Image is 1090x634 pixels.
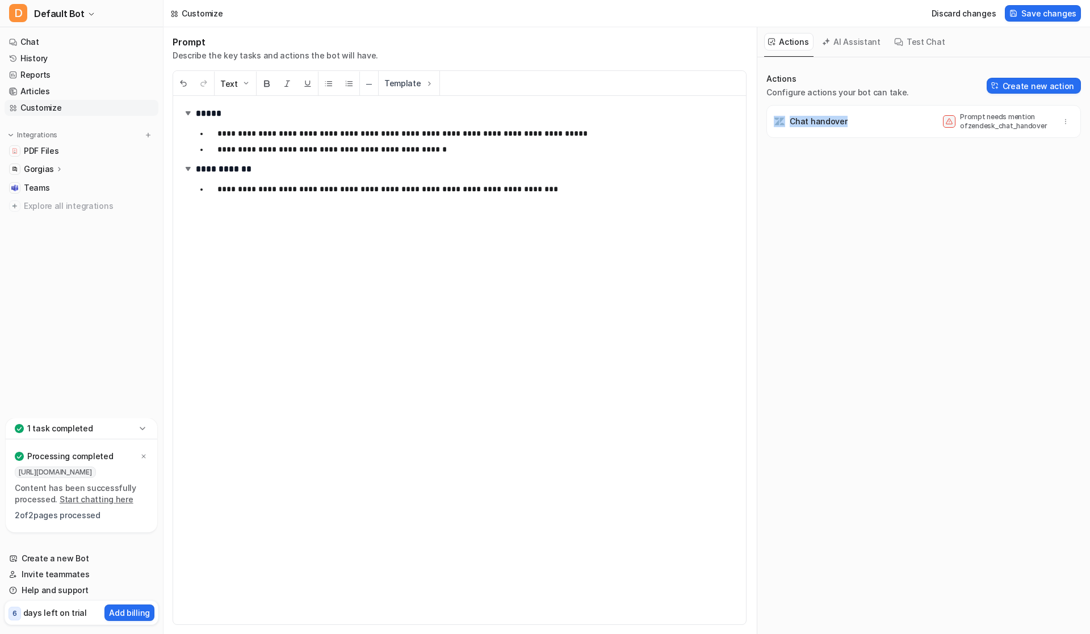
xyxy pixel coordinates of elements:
[173,36,378,48] h1: Prompt
[303,79,312,88] img: Underline
[241,79,250,88] img: Dropdown Down Arrow
[5,198,158,214] a: Explore all integrations
[425,79,434,88] img: Template
[24,145,58,157] span: PDF Files
[173,72,194,96] button: Undo
[23,607,87,619] p: days left on trial
[927,5,1001,22] button: Discard changes
[766,73,909,85] p: Actions
[11,166,18,173] img: Gorgias
[104,604,154,621] button: Add billing
[27,423,93,434] p: 1 task completed
[766,87,909,98] p: Configure actions your bot can take.
[182,7,223,19] div: Customize
[9,200,20,212] img: explore all integrations
[5,180,158,196] a: TeamsTeams
[774,116,785,127] img: Chat handover icon
[1005,5,1081,22] button: Save changes
[182,163,194,174] img: expand-arrow.svg
[194,72,214,96] button: Redo
[5,143,158,159] a: PDF FilesPDF Files
[24,197,154,215] span: Explore all integrations
[764,33,814,51] button: Actions
[345,79,354,88] img: Ordered List
[144,131,152,139] img: menu_add.svg
[5,83,158,99] a: Articles
[5,51,158,66] a: History
[960,112,1051,131] p: Prompt needs mention of zendesk_chat_handover
[277,72,297,96] button: Italic
[9,4,27,22] span: D
[24,182,50,194] span: Teams
[11,148,18,154] img: PDF Files
[379,71,439,95] button: Template
[24,163,54,175] p: Gorgias
[5,67,158,83] a: Reports
[360,72,378,96] button: ─
[818,33,886,51] button: AI Assistant
[890,33,950,51] button: Test Chat
[11,184,18,191] img: Teams
[15,467,96,478] span: [URL][DOMAIN_NAME]
[182,107,194,119] img: expand-arrow.svg
[1021,7,1076,19] span: Save changes
[257,72,277,96] button: Bold
[339,72,359,96] button: Ordered List
[173,50,378,61] p: Describe the key tasks and actions the bot will have.
[5,129,61,141] button: Integrations
[34,6,85,22] span: Default Bot
[5,551,158,566] a: Create a new Bot
[17,131,57,140] p: Integrations
[297,72,318,96] button: Underline
[5,582,158,598] a: Help and support
[5,566,158,582] a: Invite teammates
[991,82,999,90] img: Create action
[199,79,208,88] img: Redo
[215,72,256,96] button: Text
[179,79,188,88] img: Undo
[283,79,292,88] img: Italic
[5,100,158,116] a: Customize
[987,78,1081,94] button: Create new action
[15,482,148,505] p: Content has been successfully processed.
[109,607,150,619] p: Add billing
[790,116,847,127] p: Chat handover
[318,72,339,96] button: Unordered List
[262,79,271,88] img: Bold
[15,510,148,521] p: 2 of 2 pages processed
[7,131,15,139] img: expand menu
[324,79,333,88] img: Unordered List
[27,451,113,462] p: Processing completed
[5,34,158,50] a: Chat
[12,608,17,619] p: 6
[60,494,133,504] a: Start chatting here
